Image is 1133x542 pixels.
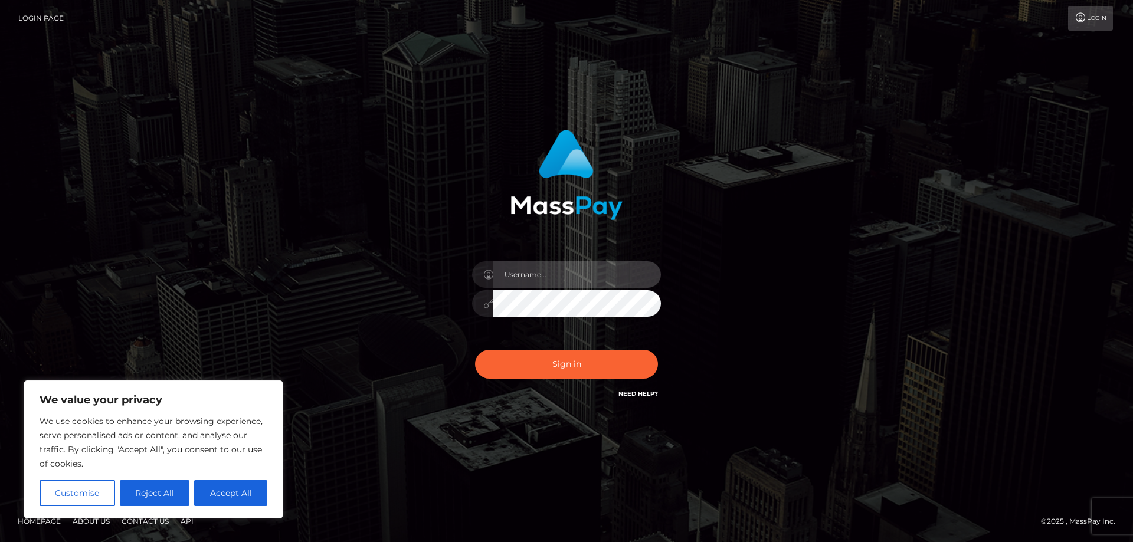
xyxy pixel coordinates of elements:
[13,512,66,530] a: Homepage
[24,380,283,518] div: We value your privacy
[40,393,267,407] p: We value your privacy
[618,390,658,398] a: Need Help?
[1068,6,1113,31] a: Login
[194,480,267,506] button: Accept All
[510,130,623,220] img: MassPay Login
[40,480,115,506] button: Customise
[40,414,267,471] p: We use cookies to enhance your browsing experience, serve personalised ads or content, and analys...
[117,512,173,530] a: Contact Us
[120,480,190,506] button: Reject All
[493,261,661,288] input: Username...
[68,512,114,530] a: About Us
[1041,515,1124,528] div: © 2025 , MassPay Inc.
[176,512,198,530] a: API
[475,350,658,379] button: Sign in
[18,6,64,31] a: Login Page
